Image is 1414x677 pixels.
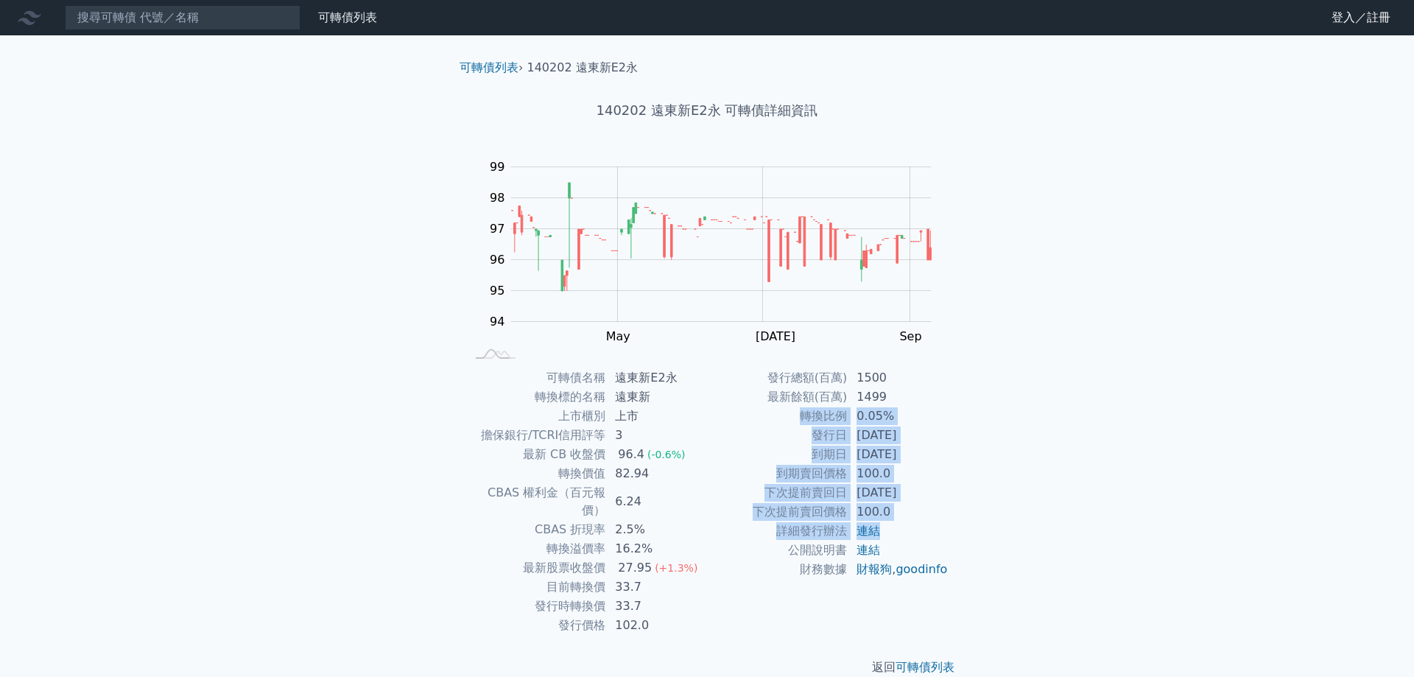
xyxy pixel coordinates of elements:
tspan: 99 [490,160,504,174]
g: Chart [482,160,954,343]
a: 財報狗 [857,562,892,576]
td: 0.05% [848,407,949,426]
td: , [848,560,949,579]
td: CBAS 折現率 [465,520,606,539]
td: 到期日 [707,445,848,464]
tspan: 96 [490,253,504,267]
a: goodinfo [896,562,947,576]
a: 登入／註冊 [1320,6,1402,29]
td: 最新股票收盤價 [465,558,606,578]
span: (+1.3%) [655,562,697,574]
td: 轉換溢價率 [465,539,606,558]
tspan: 97 [490,222,504,236]
p: 返回 [448,659,966,676]
td: 100.0 [848,464,949,483]
tspan: 95 [490,284,504,298]
div: 27.95 [615,559,655,577]
td: 到期賣回價格 [707,464,848,483]
tspan: Sep [899,329,921,343]
a: 連結 [857,543,880,557]
tspan: 94 [490,315,504,329]
tspan: [DATE] [756,329,795,343]
td: 3 [606,426,707,445]
td: 財務數據 [707,560,848,579]
td: 發行時轉換價 [465,597,606,616]
td: 100.0 [848,502,949,522]
a: 可轉債列表 [896,660,954,674]
td: 33.7 [606,597,707,616]
td: 目前轉換價 [465,578,606,597]
td: 33.7 [606,578,707,597]
td: 上市櫃別 [465,407,606,426]
tspan: 98 [490,191,504,205]
td: 遠東新E2永 [606,368,707,387]
td: 2.5% [606,520,707,539]
td: 轉換標的名稱 [465,387,606,407]
td: [DATE] [848,426,949,445]
li: › [460,59,523,77]
a: 可轉債列表 [460,60,518,74]
td: 轉換價值 [465,464,606,483]
td: 擔保銀行/TCRI信用評等 [465,426,606,445]
td: 發行日 [707,426,848,445]
td: CBAS 權利金（百元報價） [465,483,606,520]
div: 96.4 [615,446,647,463]
a: 可轉債列表 [318,10,377,24]
td: 下次提前賣回價格 [707,502,848,522]
a: 連結 [857,524,880,538]
td: 發行價格 [465,616,606,635]
td: [DATE] [848,483,949,502]
h1: 140202 遠東新E2永 可轉債詳細資訊 [448,100,966,121]
td: 上市 [606,407,707,426]
td: [DATE] [848,445,949,464]
td: 發行總額(百萬) [707,368,848,387]
td: 102.0 [606,616,707,635]
td: 遠東新 [606,387,707,407]
li: 140202 遠東新E2永 [527,59,638,77]
td: 1499 [848,387,949,407]
td: 可轉債名稱 [465,368,606,387]
td: 詳細發行辦法 [707,522,848,541]
td: 公開說明書 [707,541,848,560]
td: 最新 CB 收盤價 [465,445,606,464]
td: 轉換比例 [707,407,848,426]
td: 16.2% [606,539,707,558]
td: 1500 [848,368,949,387]
input: 搜尋可轉債 代號／名稱 [65,5,300,30]
td: 82.94 [606,464,707,483]
tspan: May [606,329,630,343]
td: 下次提前賣回日 [707,483,848,502]
span: (-0.6%) [647,449,686,460]
td: 6.24 [606,483,707,520]
td: 最新餘額(百萬) [707,387,848,407]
